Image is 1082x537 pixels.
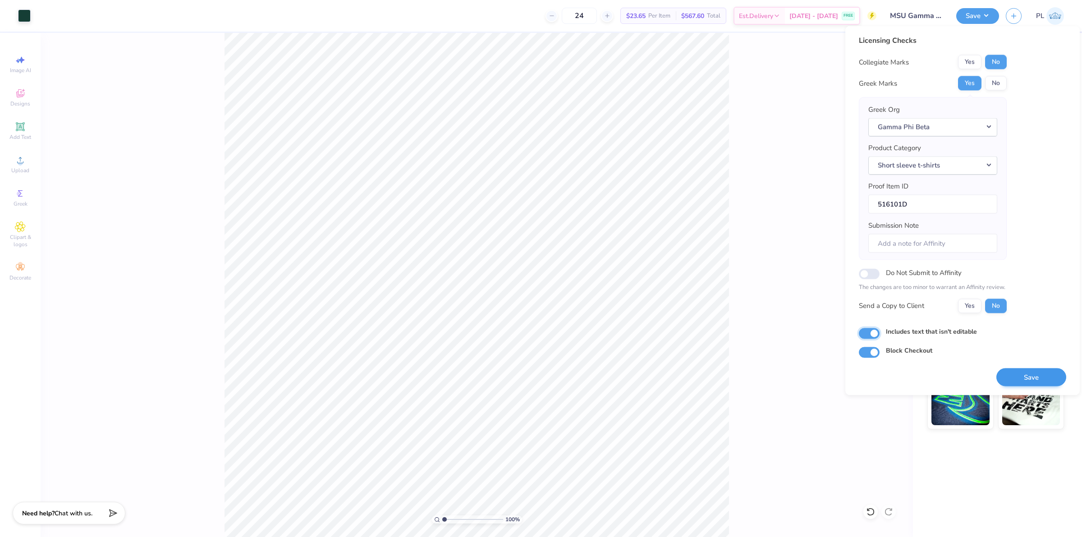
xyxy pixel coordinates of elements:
span: FREE [844,13,853,19]
button: Gamma Phi Beta [868,118,997,136]
button: Short sleeve t-shirts [868,156,997,174]
label: Proof Item ID [868,181,908,192]
button: Yes [958,76,981,91]
span: Per Item [648,11,670,21]
label: Do Not Submit to Affinity [886,267,962,279]
input: Add a note for Affinity [868,234,997,253]
div: Greek Marks [859,78,897,88]
label: Submission Note [868,220,919,231]
input: – – [562,8,597,24]
span: Decorate [9,274,31,281]
button: Yes [958,55,981,69]
span: Add Text [9,133,31,141]
span: Est. Delivery [739,11,773,21]
span: Image AI [10,67,31,74]
button: No [985,55,1007,69]
label: Includes text that isn't editable [886,326,977,336]
span: Chat with us. [55,509,92,518]
div: Send a Copy to Client [859,301,924,311]
input: Untitled Design [883,7,949,25]
span: Total [707,11,720,21]
button: No [985,298,1007,313]
label: Block Checkout [886,345,932,355]
img: Pamela Lois Reyes [1046,7,1064,25]
span: Upload [11,167,29,174]
span: Clipart & logos [5,234,36,248]
span: 100 % [505,515,520,523]
div: Licensing Checks [859,35,1007,46]
span: Greek [14,200,28,207]
button: Save [956,8,999,24]
a: PL [1036,7,1064,25]
img: Glow in the Dark Ink [931,380,990,425]
span: $23.65 [626,11,646,21]
strong: Need help? [22,509,55,518]
img: Water based Ink [1002,380,1060,425]
span: [DATE] - [DATE] [789,11,838,21]
button: Yes [958,298,981,313]
label: Greek Org [868,105,900,115]
span: Designs [10,100,30,107]
p: The changes are too minor to warrant an Affinity review. [859,283,1007,292]
button: Save [996,368,1066,386]
span: $567.60 [681,11,704,21]
button: No [985,76,1007,91]
span: PL [1036,11,1044,21]
div: Collegiate Marks [859,57,909,67]
label: Product Category [868,143,921,153]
